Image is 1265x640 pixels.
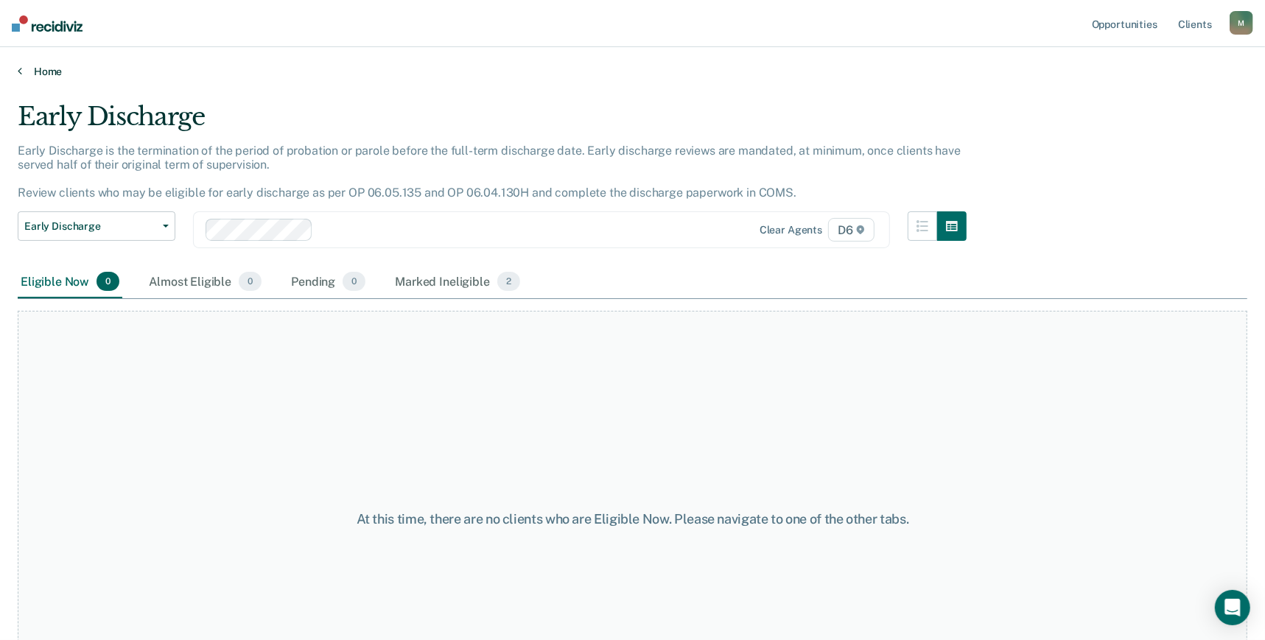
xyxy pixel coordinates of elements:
span: 2 [497,272,520,291]
p: Early Discharge is the termination of the period of probation or parole before the full-term disc... [18,144,961,200]
div: Early Discharge [18,102,967,144]
a: Home [18,65,1247,78]
div: Almost Eligible0 [146,266,264,298]
div: Marked Ineligible2 [392,266,523,298]
span: D6 [828,218,875,242]
span: Early Discharge [24,220,157,233]
span: 0 [97,272,119,291]
div: Clear agents [760,224,822,236]
button: M [1230,11,1253,35]
img: Recidiviz [12,15,83,32]
div: Eligible Now0 [18,266,122,298]
span: 0 [239,272,262,291]
span: 0 [343,272,365,291]
div: Pending0 [288,266,368,298]
div: Open Intercom Messenger [1215,590,1250,625]
button: Early Discharge [18,211,175,241]
div: At this time, there are no clients who are Eligible Now. Please navigate to one of the other tabs. [326,511,940,527]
